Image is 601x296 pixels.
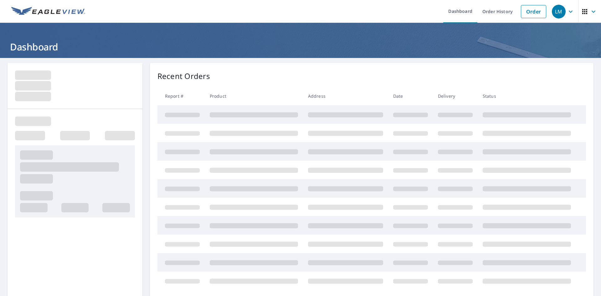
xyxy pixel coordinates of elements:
a: Order [521,5,546,18]
th: Product [205,87,303,105]
th: Status [478,87,576,105]
p: Recent Orders [157,70,210,82]
th: Delivery [433,87,478,105]
th: Address [303,87,388,105]
div: LM [552,5,566,18]
th: Report # [157,87,205,105]
img: EV Logo [11,7,85,16]
th: Date [388,87,433,105]
h1: Dashboard [8,40,593,53]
